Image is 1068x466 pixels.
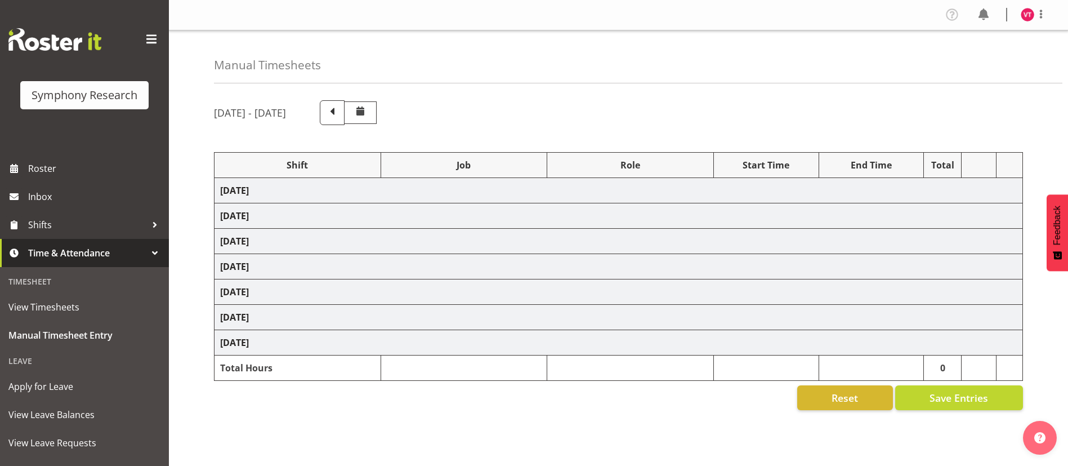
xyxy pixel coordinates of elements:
div: Job [387,158,542,172]
span: Reset [832,390,858,405]
td: [DATE] [215,330,1023,356]
div: Role [553,158,708,172]
span: Manual Timesheet Entry [8,327,160,344]
div: Leave [3,349,166,372]
a: View Timesheets [3,293,166,321]
img: Rosterit website logo [8,28,101,51]
button: Reset [797,385,893,410]
a: Apply for Leave [3,372,166,401]
div: Symphony Research [32,87,137,104]
span: Save Entries [930,390,988,405]
td: [DATE] [215,305,1023,330]
div: Shift [220,158,375,172]
td: [DATE] [215,229,1023,254]
span: Apply for Leave [8,378,160,395]
span: View Timesheets [8,299,160,316]
span: Time & Attendance [28,245,146,261]
a: View Leave Requests [3,429,166,457]
h4: Manual Timesheets [214,59,321,72]
span: View Leave Requests [8,434,160,451]
td: [DATE] [215,203,1023,229]
div: End Time [825,158,918,172]
a: View Leave Balances [3,401,166,429]
td: Total Hours [215,356,381,381]
td: [DATE] [215,254,1023,279]
span: Inbox [28,188,163,205]
button: Save Entries [895,385,1023,410]
span: Feedback [1052,206,1062,245]
div: Timesheet [3,270,166,293]
button: Feedback - Show survey [1047,194,1068,271]
td: 0 [924,356,962,381]
td: [DATE] [215,178,1023,203]
img: vala-tone11405.jpg [1021,8,1034,21]
h5: [DATE] - [DATE] [214,106,286,119]
div: Start Time [720,158,813,172]
img: help-xxl-2.png [1034,432,1045,443]
span: View Leave Balances [8,406,160,423]
td: [DATE] [215,279,1023,305]
a: Manual Timesheet Entry [3,321,166,349]
div: Total [930,158,955,172]
span: Roster [28,160,163,177]
span: Shifts [28,216,146,233]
